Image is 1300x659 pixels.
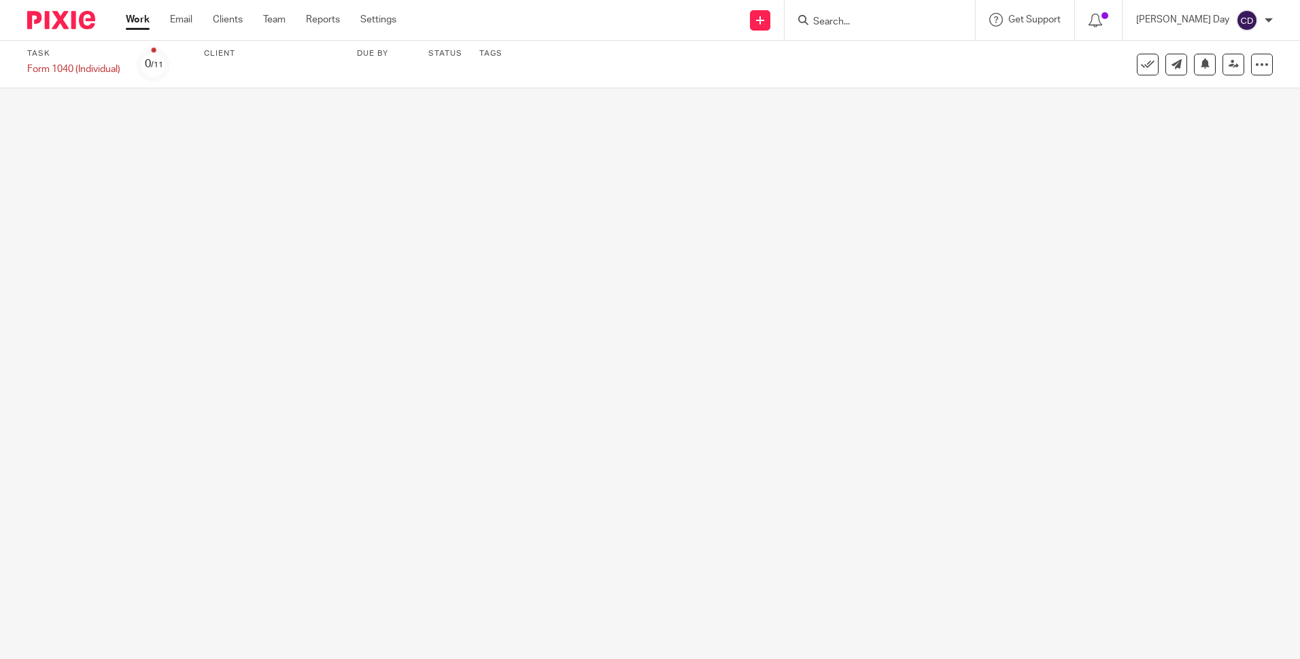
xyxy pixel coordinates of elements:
a: Email [170,13,192,26]
a: Team [263,13,286,26]
label: Task [27,48,120,59]
input: Search [812,16,934,29]
img: Pixie [27,11,95,29]
a: Work [126,13,150,26]
div: Form 1040 (Individual) [27,63,120,76]
label: Due by [357,48,411,59]
p: [PERSON_NAME] Day [1136,13,1229,26]
label: Status [428,48,462,59]
a: Reports [306,13,340,26]
a: Settings [360,13,396,26]
div: 0 [145,56,163,72]
a: Clients [213,13,243,26]
small: /11 [151,61,163,69]
span: Get Support [1008,15,1061,24]
label: Client [204,48,340,59]
img: svg%3E [1236,10,1258,31]
label: Tags [479,48,502,59]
